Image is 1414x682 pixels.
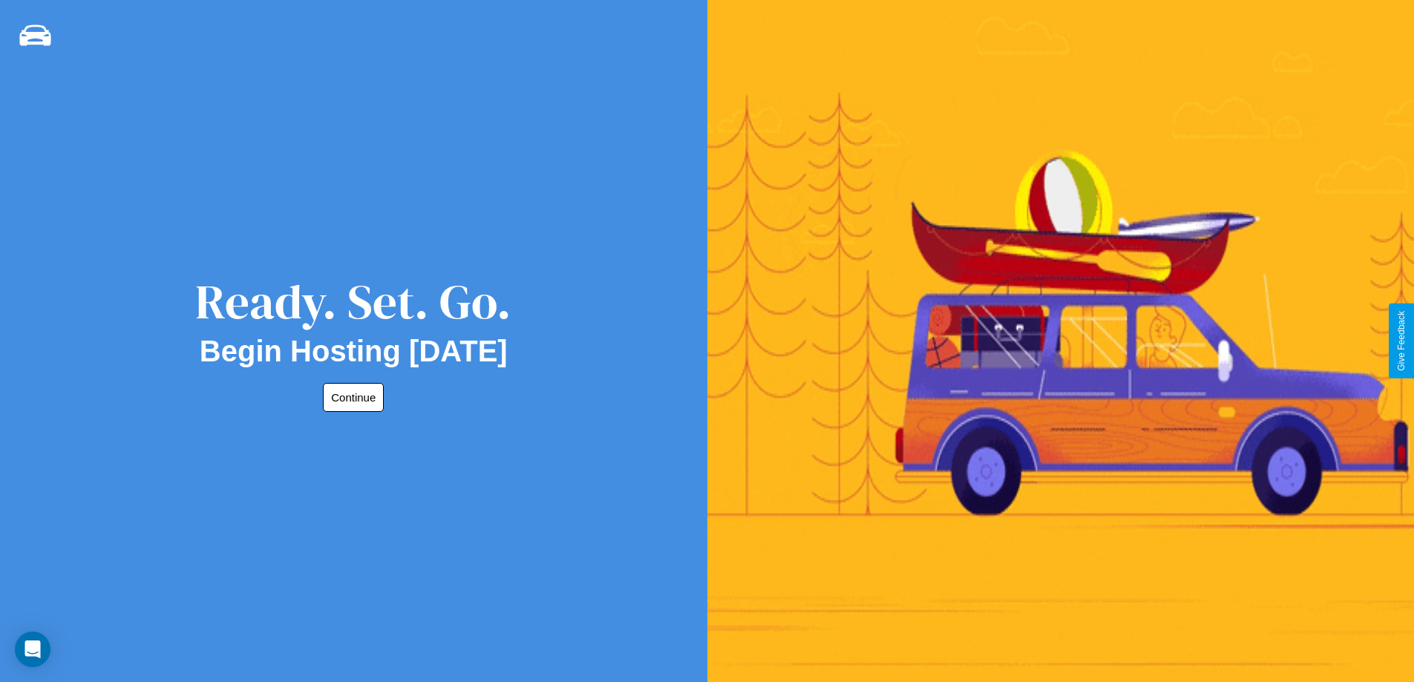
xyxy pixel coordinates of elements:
h2: Begin Hosting [DATE] [200,335,508,368]
div: Give Feedback [1396,311,1407,371]
div: Open Intercom Messenger [15,632,50,667]
button: Continue [323,383,384,412]
div: Ready. Set. Go. [195,269,511,335]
